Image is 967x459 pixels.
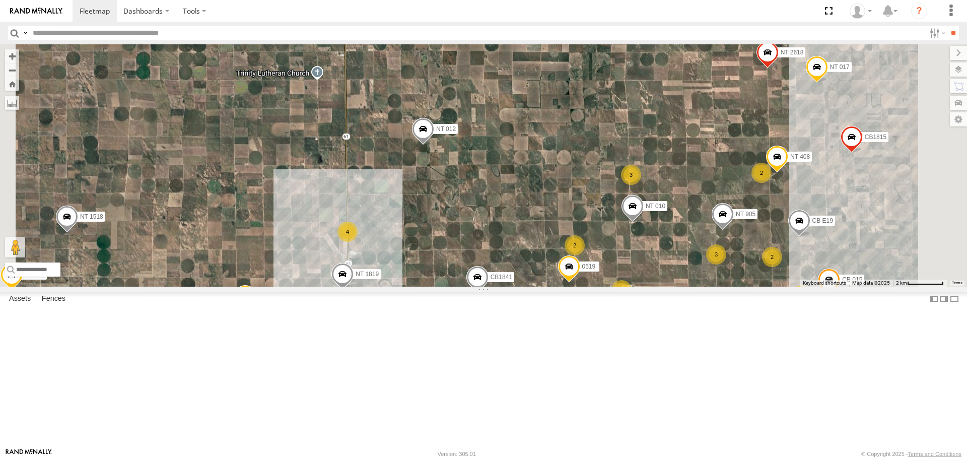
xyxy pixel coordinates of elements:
[4,292,36,306] label: Assets
[865,134,886,141] span: CB1815
[790,154,810,161] span: NT 408
[830,64,850,71] span: NT 017
[929,292,939,306] label: Dock Summary Table to the Left
[646,203,665,210] span: NT 010
[893,280,947,287] button: Map Scale: 2 km per 69 pixels
[621,165,641,185] div: 3
[762,247,782,267] div: 2
[803,280,846,287] button: Keyboard shortcuts
[6,449,52,459] a: Visit our Website
[438,451,476,457] div: Version: 305.01
[781,49,804,56] span: NT 2618
[37,292,71,306] label: Fences
[582,263,596,270] span: 0519
[21,26,29,40] label: Search Query
[491,274,512,281] span: CB1841
[846,4,875,19] div: Cary Cook
[908,451,961,457] a: Terms and Conditions
[356,271,379,278] span: NT 1819
[861,451,961,457] div: © Copyright 2025 -
[852,280,890,286] span: Map data ©2025
[5,96,19,110] label: Measure
[5,237,25,257] button: Drag Pegman onto the map to open Street View
[939,292,949,306] label: Dock Summary Table to the Right
[337,222,358,242] div: 4
[952,281,962,285] a: Terms
[80,214,103,221] span: NT 1518
[842,276,862,283] span: CB 015
[926,26,947,40] label: Search Filter Options
[10,8,62,15] img: rand-logo.svg
[736,211,755,218] span: NT 905
[911,3,927,19] i: ?
[5,49,19,63] button: Zoom in
[565,235,585,255] div: 2
[950,112,967,126] label: Map Settings
[792,285,812,305] div: 3
[706,244,726,265] div: 3
[896,280,907,286] span: 2 km
[5,77,19,91] button: Zoom Home
[949,292,959,306] label: Hide Summary Table
[751,163,772,183] div: 2
[611,280,632,300] div: 2
[812,218,833,225] span: CB E19
[5,63,19,77] button: Zoom out
[436,126,456,133] span: NT 012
